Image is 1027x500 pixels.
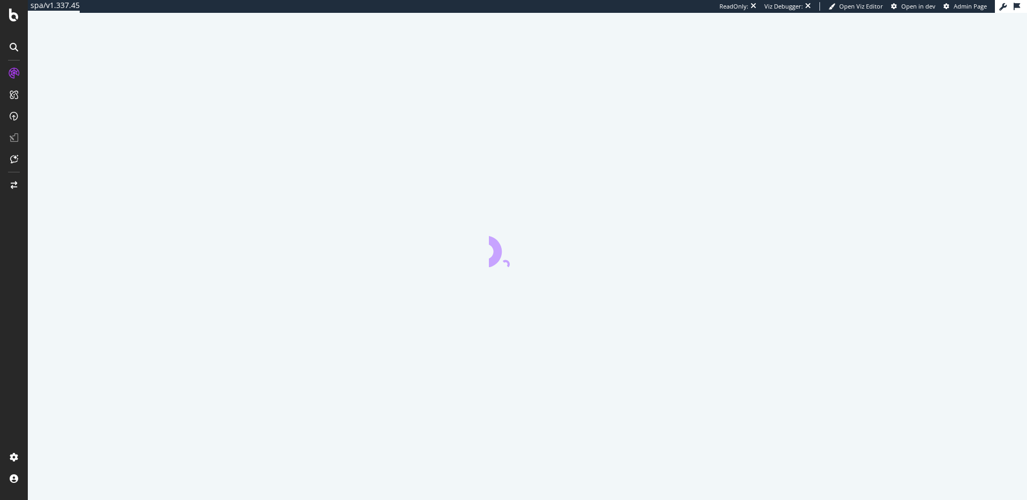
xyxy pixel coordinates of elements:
[764,2,803,11] div: Viz Debugger:
[954,2,987,10] span: Admin Page
[829,2,883,11] a: Open Viz Editor
[719,2,748,11] div: ReadOnly:
[839,2,883,10] span: Open Viz Editor
[944,2,987,11] a: Admin Page
[489,229,566,267] div: animation
[891,2,936,11] a: Open in dev
[901,2,936,10] span: Open in dev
